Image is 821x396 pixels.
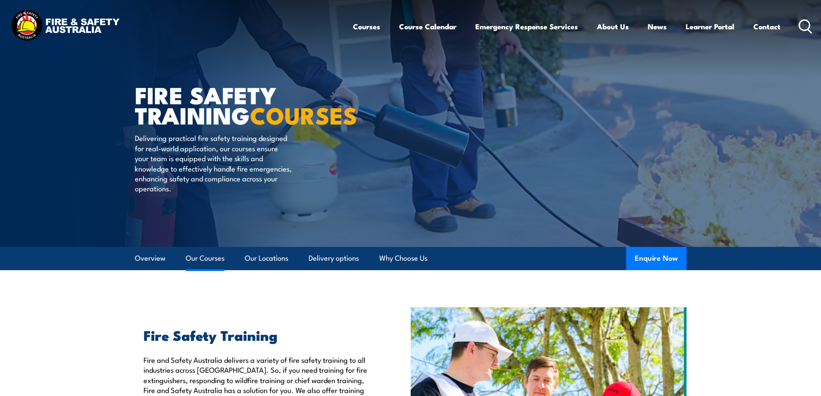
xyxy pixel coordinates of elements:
[353,15,380,38] a: Courses
[309,247,359,270] a: Delivery options
[626,247,687,270] button: Enquire Now
[135,84,348,125] h1: FIRE SAFETY TRAINING
[399,15,456,38] a: Course Calendar
[135,133,292,193] p: Delivering practical fire safety training designed for real-world application, our courses ensure...
[186,247,225,270] a: Our Courses
[379,247,428,270] a: Why Choose Us
[245,247,288,270] a: Our Locations
[597,15,629,38] a: About Us
[250,97,357,132] strong: COURSES
[475,15,578,38] a: Emergency Response Services
[753,15,780,38] a: Contact
[135,247,165,270] a: Overview
[144,329,371,341] h2: Fire Safety Training
[686,15,734,38] a: Learner Portal
[648,15,667,38] a: News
